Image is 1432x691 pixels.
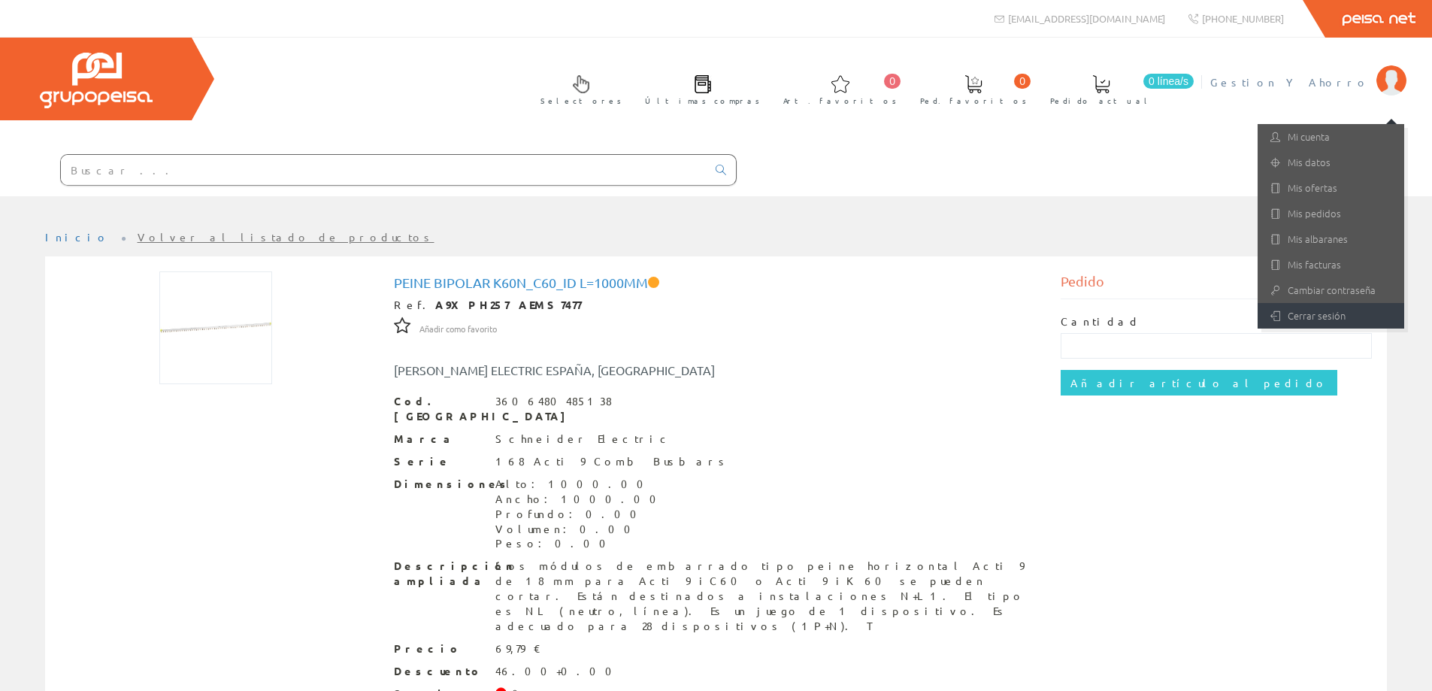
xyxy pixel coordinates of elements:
[61,155,707,185] input: Buscar ...
[1210,62,1406,77] a: Gestion Y Ahorro
[1258,150,1404,175] a: Mis datos
[419,323,497,335] span: Añadir como favorito
[394,477,484,492] span: Dimensiones
[394,275,1039,290] h1: Peine Bipolar K60n_c60_id L=1000mm
[394,394,484,424] span: Cod. [GEOGRAPHIC_DATA]
[394,454,484,469] span: Serie
[1050,93,1152,108] span: Pedido actual
[630,62,767,114] a: Últimas compras
[1258,201,1404,226] a: Mis pedidos
[540,93,622,108] span: Selectores
[495,454,729,469] div: 168 Acti 9 Comb Busbars
[1014,74,1031,89] span: 0
[884,74,901,89] span: 0
[159,271,272,384] img: Foto artículo Peine Bipolar K60n_c60_id L=1000mm (150x150)
[920,93,1027,108] span: Ped. favoritos
[1008,12,1165,25] span: [EMAIL_ADDRESS][DOMAIN_NAME]
[383,362,772,379] div: [PERSON_NAME] ELECTRIC ESPAÑA, [GEOGRAPHIC_DATA]
[1258,252,1404,277] a: Mis facturas
[495,432,672,447] div: Schneider Electric
[1143,74,1194,89] span: 0 línea/s
[495,664,621,679] div: 46.00+0.00
[495,507,665,522] div: Profundo: 0.00
[495,492,665,507] div: Ancho: 1000.00
[1061,271,1372,299] div: Pedido
[495,477,665,492] div: Alto: 1000.00
[1258,277,1404,303] a: Cambiar contraseña
[394,664,484,679] span: Descuento
[138,230,434,244] a: Volver al listado de productos
[45,230,109,244] a: Inicio
[495,522,665,537] div: Volumen: 0.00
[1061,370,1337,396] input: Añadir artículo al pedido
[645,93,760,108] span: Últimas compras
[394,432,484,447] span: Marca
[495,559,1039,634] div: Los módulos de embarrado tipo peine horizontal Acti 9 de 18 mm para Acti 9 iC60 o Acti 9 iK60 se ...
[525,62,629,114] a: Selectores
[1061,314,1140,329] label: Cantidad
[419,321,497,335] a: Añadir como favorito
[495,641,541,656] div: 69,79 €
[495,536,665,551] div: Peso: 0.00
[394,641,484,656] span: Precio
[1202,12,1284,25] span: [PHONE_NUMBER]
[40,53,153,108] img: Grupo Peisa
[394,559,484,589] span: Descripción ampliada
[1210,74,1369,89] span: Gestion Y Ahorro
[1258,303,1404,329] a: Cerrar sesión
[783,93,897,108] span: Art. favoritos
[394,298,1039,313] div: Ref.
[1258,175,1404,201] a: Mis ofertas
[435,298,581,311] strong: A9XPH257 AEMS7477
[1258,124,1404,150] a: Mi cuenta
[1258,226,1404,252] a: Mis albaranes
[495,394,612,409] div: 3606480485138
